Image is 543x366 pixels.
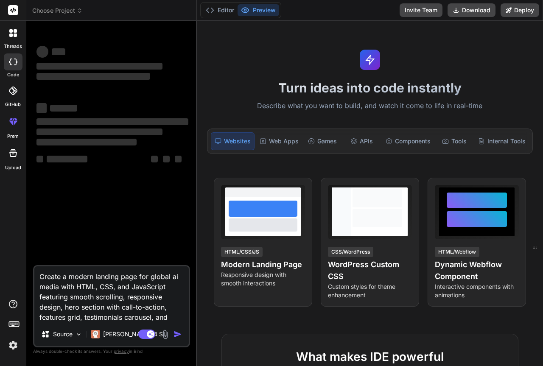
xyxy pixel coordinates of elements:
[400,3,442,17] button: Invite Team
[103,330,166,338] p: [PERSON_NAME] 4 S..
[52,48,65,55] span: ‌
[328,282,412,299] p: Custom styles for theme enhancement
[175,156,182,162] span: ‌
[36,139,137,145] span: ‌
[221,271,305,288] p: Responsive design with smooth interactions
[202,4,238,16] button: Editor
[4,43,22,50] label: threads
[435,247,479,257] div: HTML/Webflow
[91,330,100,338] img: Claude 4 Sonnet
[36,46,48,58] span: ‌
[211,132,255,150] div: Websites
[5,101,21,108] label: GitHub
[36,63,162,70] span: ‌
[238,4,279,16] button: Preview
[235,348,504,366] h2: What makes IDE powerful
[50,105,77,112] span: ‌
[34,266,189,322] textarea: Create a modern landing page for global ai media with HTML, CSS, and JavaScript featuring smooth ...
[114,349,129,354] span: privacy
[328,259,412,282] h4: WordPress Custom CSS
[151,156,158,162] span: ‌
[33,347,190,355] p: Always double-check its answers. Your in Bind
[36,129,162,135] span: ‌
[36,73,150,80] span: ‌
[436,132,473,150] div: Tools
[382,132,434,150] div: Components
[7,133,19,140] label: prem
[202,101,538,112] p: Describe what you want to build, and watch it come to life in real-time
[36,118,188,125] span: ‌
[36,103,47,113] span: ‌
[475,132,529,150] div: Internal Tools
[47,156,87,162] span: ‌
[343,132,380,150] div: APIs
[6,338,20,352] img: settings
[202,80,538,95] h1: Turn ideas into code instantly
[221,247,263,257] div: HTML/CSS/JS
[7,71,19,78] label: code
[75,331,82,338] img: Pick Models
[256,132,302,150] div: Web Apps
[501,3,539,17] button: Deploy
[160,330,170,339] img: attachment
[448,3,495,17] button: Download
[163,156,170,162] span: ‌
[304,132,341,150] div: Games
[36,156,43,162] span: ‌
[435,259,519,282] h4: Dynamic Webflow Component
[53,330,73,338] p: Source
[221,259,305,271] h4: Modern Landing Page
[32,6,83,15] span: Choose Project
[174,330,182,338] img: icon
[328,247,373,257] div: CSS/WordPress
[5,164,21,171] label: Upload
[435,282,519,299] p: Interactive components with animations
